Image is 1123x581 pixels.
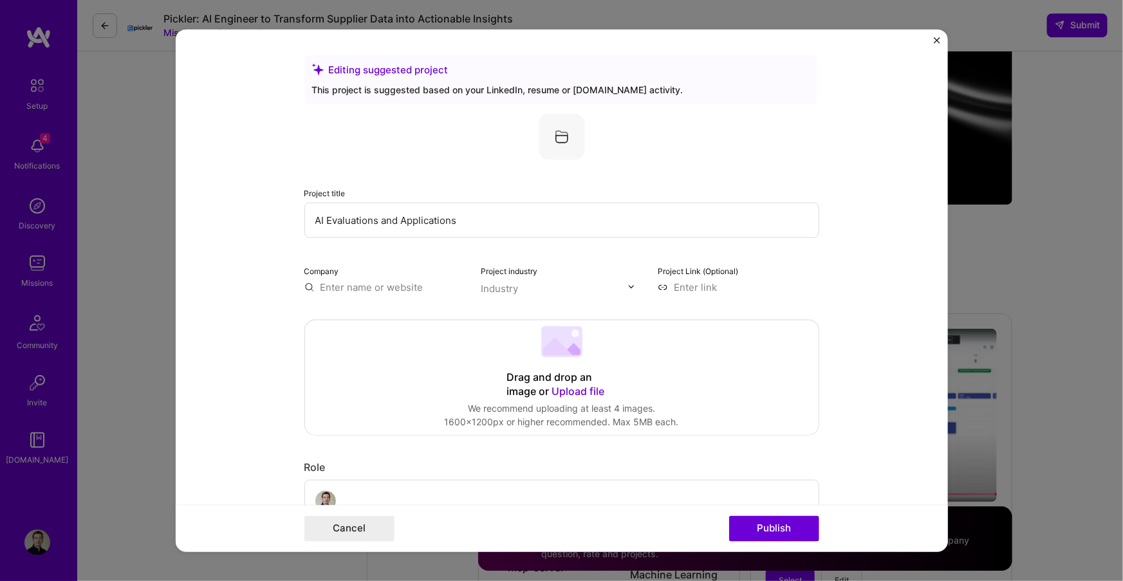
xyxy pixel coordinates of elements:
div: Role [304,461,819,474]
label: Project industry [481,266,537,275]
i: icon SuggestedTeams [312,64,324,75]
button: Publish [729,516,819,542]
div: Editing suggested project [312,62,809,76]
div: This project is suggested based on your LinkedIn, resume or [DOMAIN_NAME] activity. [312,82,809,96]
span: Upload file [552,384,605,397]
div: We recommend uploading at least 4 images. [445,401,679,415]
div: Drag and drop an image or Upload fileWe recommend uploading at least 4 images.1600x1200px or high... [304,319,819,435]
label: Company [304,266,339,275]
img: drop icon [627,283,635,291]
div: Drag and drop an image or [507,370,617,398]
img: Company logo [539,113,585,160]
input: Enter link [658,280,819,293]
div: 1600x1200px or higher recommended. Max 5MB each. [445,415,679,429]
div: Industry [481,281,518,295]
button: Close [934,37,940,50]
input: Enter the name of the project [304,202,819,237]
button: Cancel [304,516,394,542]
label: Project title [304,188,346,198]
input: Enter name or website [304,280,466,293]
label: Project Link (Optional) [658,266,738,275]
